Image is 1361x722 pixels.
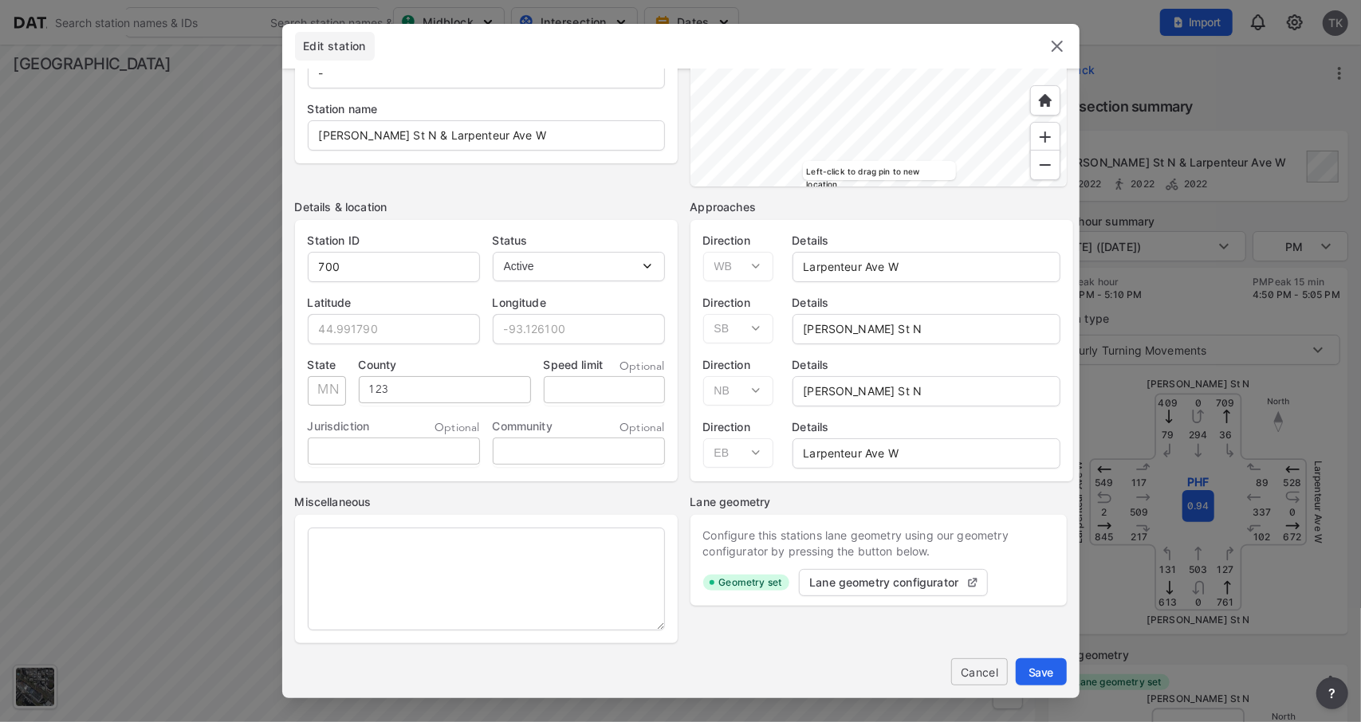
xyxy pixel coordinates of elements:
[690,494,1067,510] label: Lane geometry
[435,420,479,436] span: Optional
[544,357,604,373] label: Speed limit
[703,419,773,435] label: Direction
[703,233,773,249] label: Direction
[1016,658,1067,685] button: Save
[793,295,1060,311] label: Details
[703,528,1054,559] label: Configure this stations lane geometry using our geometry configurator by pressing the button below.
[690,199,1067,215] div: Approaches
[620,420,664,436] span: Optional
[295,32,381,61] div: full width tabs example
[295,38,375,54] span: Edit station
[620,359,664,375] span: Optional
[308,418,370,434] label: Jurisdiction
[493,233,665,249] label: Status
[1316,677,1348,709] button: more
[964,664,995,681] span: Cancel
[793,357,1060,373] label: Details
[1048,37,1067,56] img: close.efbf2170.svg
[1326,684,1339,703] span: ?
[359,357,531,373] label: County
[1029,664,1054,681] span: Save
[308,233,480,249] label: Station ID
[966,576,979,589] img: external_link.11b1cd05.svg
[295,199,678,215] div: Details & location
[295,494,678,510] label: Miscellaneous
[493,418,553,434] label: Community
[951,658,1008,685] button: Cancel
[809,575,958,591] label: Lane geometry configurator
[308,295,480,311] label: Latitude
[493,295,665,311] label: Longitude
[793,233,1060,249] label: Details
[308,357,346,373] label: State
[793,419,1060,435] label: Details
[703,357,773,373] label: Direction
[703,295,773,311] label: Direction
[719,576,782,589] label: Geometry set
[308,101,665,117] label: Station name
